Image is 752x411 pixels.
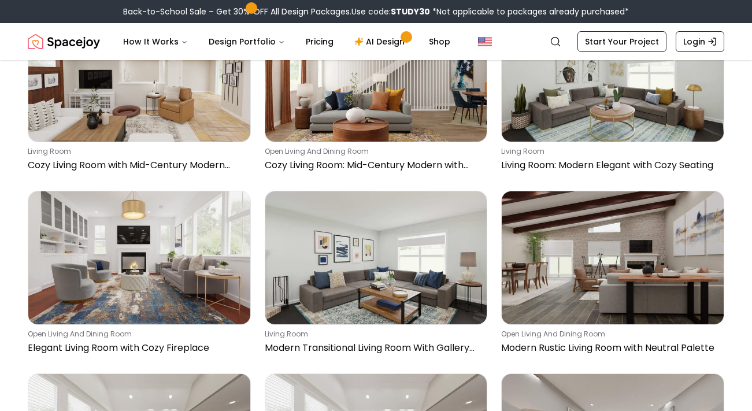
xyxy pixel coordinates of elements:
[430,6,629,17] span: *Not applicable to packages already purchased*
[28,30,100,53] img: Spacejoy Logo
[265,329,483,339] p: living room
[420,30,460,53] a: Shop
[265,8,488,176] a: Cozy Living Room: Mid-Century Modern with Warm Colorsopen living and dining roomCozy Living Room:...
[345,30,417,53] a: AI Design
[28,147,246,156] p: living room
[502,8,724,141] img: Living Room: Modern Elegant with Cozy Seating
[265,8,487,141] img: Cozy Living Room: Mid-Century Modern with Warm Colors
[28,30,100,53] a: Spacejoy
[478,35,492,49] img: United States
[28,158,246,172] p: Cozy Living Room with Mid-Century Modern Charm
[265,341,483,355] p: Modern Transitional Living Room With Gallery Wall
[501,8,724,176] a: Living Room: Modern Elegant with Cozy Seatingliving roomLiving Room: Modern Elegant with Cozy Sea...
[501,158,720,172] p: Living Room: Modern Elegant with Cozy Seating
[501,341,720,355] p: Modern Rustic Living Room with Neutral Palette
[28,8,250,141] img: Cozy Living Room with Mid-Century Modern Charm
[502,191,724,324] img: Modern Rustic Living Room with Neutral Palette
[28,191,251,360] a: Elegant Living Room with Cozy Fireplaceopen living and dining roomElegant Living Room with Cozy F...
[265,158,483,172] p: Cozy Living Room: Mid-Century Modern with Warm Colors
[28,341,246,355] p: Elegant Living Room with Cozy Fireplace
[351,6,430,17] span: Use code:
[297,30,343,53] a: Pricing
[501,191,724,360] a: Modern Rustic Living Room with Neutral Paletteopen living and dining roomModern Rustic Living Roo...
[265,191,488,360] a: Modern Transitional Living Room With Gallery Wallliving roomModern Transitional Living Room With ...
[391,6,430,17] b: STUDY30
[501,147,720,156] p: living room
[28,8,251,176] a: Cozy Living Room with Mid-Century Modern Charmliving roomCozy Living Room with Mid-Century Modern...
[577,31,666,52] a: Start Your Project
[114,30,197,53] button: How It Works
[28,23,724,60] nav: Global
[199,30,294,53] button: Design Portfolio
[28,191,250,324] img: Elegant Living Room with Cozy Fireplace
[28,329,246,339] p: open living and dining room
[265,191,487,324] img: Modern Transitional Living Room With Gallery Wall
[123,6,629,17] div: Back-to-School Sale – Get 30% OFF All Design Packages.
[114,30,460,53] nav: Main
[501,329,720,339] p: open living and dining room
[676,31,724,52] a: Login
[265,147,483,156] p: open living and dining room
